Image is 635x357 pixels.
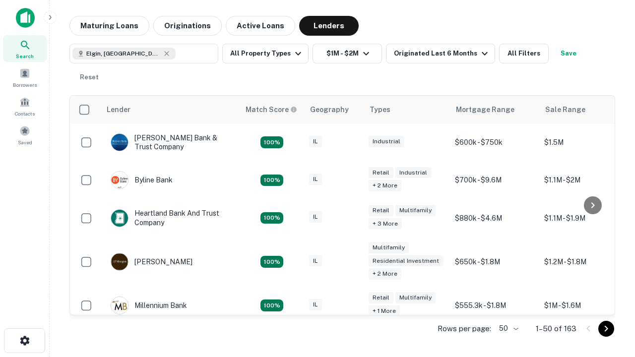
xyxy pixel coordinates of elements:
div: Sale Range [545,104,585,116]
span: Elgin, [GEOGRAPHIC_DATA], [GEOGRAPHIC_DATA] [86,49,161,58]
td: $1.2M - $1.8M [539,237,629,287]
div: [PERSON_NAME] [111,253,192,271]
div: Originated Last 6 Months [394,48,491,59]
div: IL [309,174,322,185]
div: Multifamily [395,205,436,216]
div: Matching Properties: 24, hasApolloMatch: undefined [260,256,283,268]
td: $700k - $9.6M [450,161,539,199]
p: Rows per page: [438,323,491,335]
div: Retail [369,292,393,303]
div: IL [309,255,322,267]
button: Active Loans [226,16,295,36]
th: Types [364,96,450,123]
div: Multifamily [369,242,409,253]
button: Lenders [299,16,359,36]
div: Types [370,104,390,116]
button: All Property Types [222,44,309,63]
div: IL [309,136,322,147]
div: Millennium Bank [111,297,187,314]
div: Retail [369,167,393,178]
img: picture [111,134,128,151]
td: $600k - $750k [450,123,539,161]
a: Contacts [3,93,47,119]
span: Search [16,52,34,60]
div: Industrial [395,167,431,178]
button: Maturing Loans [69,16,149,36]
td: $1.5M [539,123,629,161]
button: Go to next page [598,321,614,337]
button: Save your search to get updates of matches that match your search criteria. [553,44,584,63]
span: Contacts [15,110,35,118]
div: Capitalize uses an advanced AI algorithm to match your search with the best lender. The match sco... [246,104,297,115]
td: $880k - $4.6M [450,199,539,237]
span: Saved [18,138,32,146]
button: Originations [153,16,222,36]
div: Multifamily [395,292,436,303]
button: $1M - $2M [313,44,382,63]
img: capitalize-icon.png [16,8,35,28]
button: Reset [73,67,105,87]
div: Residential Investment [369,255,443,267]
th: Geography [304,96,364,123]
span: Borrowers [13,81,37,89]
div: Industrial [369,136,404,147]
div: Matching Properties: 20, hasApolloMatch: undefined [260,212,283,224]
td: $1.1M - $1.9M [539,199,629,237]
td: $1M - $1.6M [539,287,629,324]
td: $650k - $1.8M [450,237,539,287]
div: Lender [107,104,130,116]
div: Geography [310,104,349,116]
th: Mortgage Range [450,96,539,123]
h6: Match Score [246,104,295,115]
th: Capitalize uses an advanced AI algorithm to match your search with the best lender. The match sco... [240,96,304,123]
th: Sale Range [539,96,629,123]
a: Saved [3,121,47,148]
iframe: Chat Widget [585,246,635,294]
div: + 2 more [369,268,401,280]
img: picture [111,172,128,188]
img: picture [111,297,128,314]
th: Lender [101,96,240,123]
div: Mortgage Range [456,104,514,116]
div: Byline Bank [111,171,173,189]
div: IL [309,211,322,223]
button: Originated Last 6 Months [386,44,495,63]
div: + 1 more [369,305,400,317]
div: + 3 more [369,218,402,230]
div: + 2 more [369,180,401,191]
div: Retail [369,205,393,216]
div: 50 [495,321,520,336]
div: Heartland Bank And Trust Company [111,209,230,227]
td: $555.3k - $1.8M [450,287,539,324]
div: IL [309,299,322,310]
div: [PERSON_NAME] Bank & Trust Company [111,133,230,151]
td: $1.1M - $2M [539,161,629,199]
div: Matching Properties: 16, hasApolloMatch: undefined [260,299,283,311]
img: picture [111,210,128,227]
button: All Filters [499,44,549,63]
a: Search [3,35,47,62]
div: Matching Properties: 28, hasApolloMatch: undefined [260,136,283,148]
a: Borrowers [3,64,47,91]
div: Matching Properties: 18, hasApolloMatch: undefined [260,175,283,186]
img: picture [111,253,128,270]
p: 1–50 of 163 [536,323,576,335]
